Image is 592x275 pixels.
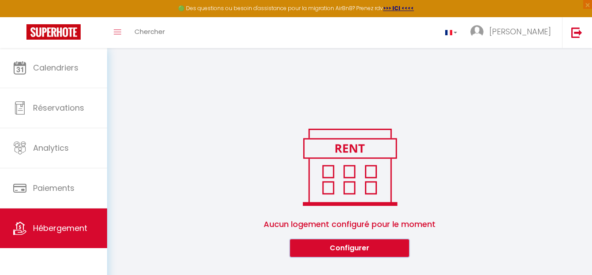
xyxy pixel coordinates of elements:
span: Hébergement [33,223,87,234]
span: Calendriers [33,62,78,73]
img: logout [571,27,582,38]
span: Paiements [33,182,74,193]
img: rent.png [294,125,406,209]
span: Réservations [33,102,84,113]
a: Chercher [128,17,171,48]
a: ... [PERSON_NAME] [464,17,562,48]
span: Analytics [33,142,69,153]
img: Super Booking [26,24,81,40]
span: [PERSON_NAME] [489,26,551,37]
a: >>> ICI <<<< [383,4,414,12]
span: Aucun logement configuré pour le moment [118,209,581,239]
button: Configurer [290,239,409,257]
img: ... [470,25,484,38]
span: Chercher [134,27,165,36]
